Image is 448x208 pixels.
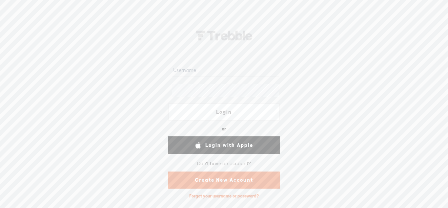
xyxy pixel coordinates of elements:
a: Login [168,103,280,121]
div: Forgot your username or password? [186,190,262,202]
div: Don't have an account? [197,156,251,170]
div: or [222,124,226,134]
a: Create New Account [168,172,280,189]
a: Login with Apple [168,136,280,154]
input: Username [172,64,278,77]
